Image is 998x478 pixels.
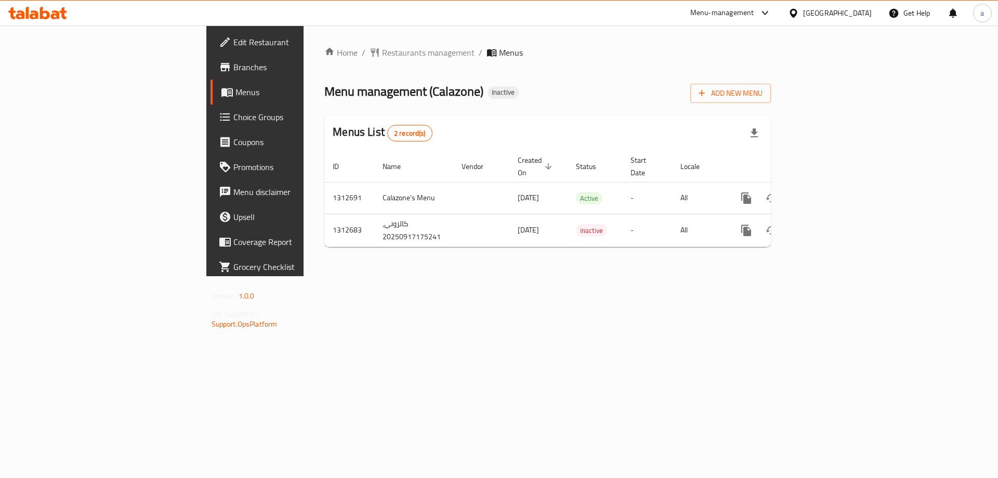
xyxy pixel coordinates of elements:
[211,130,373,154] a: Coupons
[211,254,373,279] a: Grocery Checklist
[324,46,771,59] nav: breadcrumb
[759,218,784,243] button: Change Status
[235,86,365,98] span: Menus
[211,229,373,254] a: Coverage Report
[233,236,365,248] span: Coverage Report
[622,214,672,247] td: -
[211,105,373,130] a: Choice Groups
[211,55,373,80] a: Branches
[233,211,365,223] span: Upsell
[726,151,842,183] th: Actions
[233,36,365,48] span: Edit Restaurant
[324,151,842,247] table: enhanced table
[690,7,754,19] div: Menu-management
[680,160,713,173] span: Locale
[374,214,453,247] td: كالزوني, 20250917175241
[518,154,555,179] span: Created On
[333,124,432,141] h2: Menus List
[211,80,373,105] a: Menus
[518,223,539,237] span: [DATE]
[499,46,523,59] span: Menus
[576,224,607,237] div: Inactive
[672,214,726,247] td: All
[576,192,602,204] span: Active
[742,121,767,146] div: Export file
[233,136,365,148] span: Coupons
[388,128,432,138] span: 2 record(s)
[212,317,278,331] a: Support.OpsPlatform
[370,46,475,59] a: Restaurants management
[212,307,259,320] span: Get support on:
[690,84,771,103] button: Add New Menu
[324,80,483,103] span: Menu management ( Calazone )
[479,46,482,59] li: /
[759,186,784,211] button: Change Status
[518,191,539,204] span: [DATE]
[387,125,432,141] div: Total records count
[631,154,660,179] span: Start Date
[233,111,365,123] span: Choice Groups
[382,46,475,59] span: Restaurants management
[239,289,255,303] span: 1.0.0
[233,61,365,73] span: Branches
[576,160,610,173] span: Status
[576,225,607,237] span: Inactive
[211,154,373,179] a: Promotions
[803,7,872,19] div: [GEOGRAPHIC_DATA]
[699,87,763,100] span: Add New Menu
[734,186,759,211] button: more
[734,218,759,243] button: more
[211,30,373,55] a: Edit Restaurant
[233,161,365,173] span: Promotions
[212,289,237,303] span: Version:
[233,186,365,198] span: Menu disclaimer
[374,182,453,214] td: Calazone's Menu
[383,160,414,173] span: Name
[462,160,497,173] span: Vendor
[211,204,373,229] a: Upsell
[672,182,726,214] td: All
[488,88,519,97] span: Inactive
[233,261,365,273] span: Grocery Checklist
[488,86,519,99] div: Inactive
[980,7,984,19] span: a
[211,179,373,204] a: Menu disclaimer
[333,160,352,173] span: ID
[622,182,672,214] td: -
